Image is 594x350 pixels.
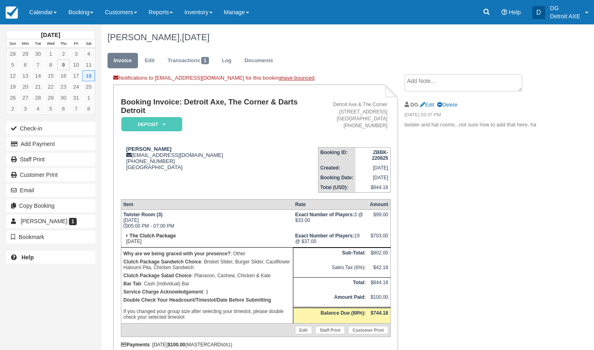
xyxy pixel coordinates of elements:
a: Documents [238,53,279,69]
a: 30 [57,92,70,103]
strong: Exact Number of Players [295,233,354,239]
a: 17 [70,70,82,81]
span: [DATE] [182,32,209,42]
td: $42.18 [368,263,390,277]
strong: DG [411,102,418,108]
a: 8 [44,59,57,70]
a: have bounced [281,75,314,81]
a: 7 [70,103,82,114]
button: Add Payment [6,137,95,150]
a: 29 [19,48,32,59]
th: Total (USD): [318,183,355,193]
a: 7 [32,59,44,70]
div: $99.00 [370,212,388,224]
strong: $100.00 [168,342,185,348]
a: 13 [19,70,32,81]
a: Delete [437,102,457,108]
th: Booking Date: [318,173,355,183]
a: 9 [57,59,70,70]
span: 1 [69,218,77,225]
a: 21 [32,81,44,92]
a: 18 [82,70,95,81]
p: : Brisket Slider, Burger Slider, Cauliflower Haloumi Pita, Chicken Sandwich [123,258,291,272]
td: $802.00 [368,248,390,263]
a: 14 [32,70,44,81]
a: 22 [44,81,57,92]
th: Tue [32,39,44,48]
a: 16 [57,70,70,81]
a: 4 [82,48,95,59]
th: Balance Due (88%): [293,308,368,324]
td: [DATE] [355,173,390,183]
div: Notifications to [EMAIL_ADDRESS][DOMAIN_NAME] for this booking . [113,74,398,85]
a: 6 [19,59,32,70]
b: Double Check Your Headcount/Timeslot/Date Before Submitting [123,297,271,303]
th: Item [121,199,293,209]
a: 28 [6,48,19,59]
span: [PERSON_NAME] [21,218,67,224]
th: Fri [70,39,82,48]
a: 10 [70,59,82,70]
div: $703.00 [370,233,388,245]
img: checkfront-main-nav-mini-logo.png [6,7,18,19]
strong: Service Charge Acknowledgement [123,289,203,295]
a: 1 [82,92,95,103]
a: 19 [6,81,19,92]
a: Invoice [108,53,138,69]
a: Customer Print [348,326,388,334]
button: Copy Booking [6,199,95,212]
strong: [DATE] [41,32,60,38]
td: [DATE] 05:00 PM - 07:00 PM [121,209,293,231]
strong: Clutch Package Salad Choice [123,273,192,278]
a: 3 [19,103,32,114]
a: Help [6,251,95,264]
a: 6 [57,103,70,114]
a: 2 [57,48,70,59]
a: 1 [44,48,57,59]
a: Staff Print [6,153,95,166]
p: Detroit AXE [550,12,580,20]
p: : Other [123,250,291,258]
strong: Twister Room (3) [123,212,162,217]
h1: Booking Invoice: Detroit Axe, The Corner & Darts Detroit [121,98,318,115]
th: Sat [82,39,95,48]
a: Customer Print [6,168,95,181]
div: D [532,6,545,19]
a: 5 [6,59,19,70]
a: 23 [57,81,70,92]
a: Edit [420,102,434,108]
a: [PERSON_NAME] 1 [6,215,95,228]
div: [EMAIL_ADDRESS][DOMAIN_NAME] [PHONE_NUMBER] [GEOGRAPHIC_DATA] [121,146,318,170]
td: $844.18 [355,183,390,193]
p: DG [550,4,580,12]
strong: Clutch Package Sandwich Choice [123,259,201,265]
strong: Bar Tab [123,281,141,287]
em: [DATE] 03:37 PM [405,111,541,120]
strong: ZBBK-220825 [372,150,388,161]
b: Help [22,254,34,261]
a: 20 [19,81,32,92]
td: 19 @ $37.00 [293,231,368,248]
a: 4 [32,103,44,114]
strong: The Clutch Package [129,233,176,239]
a: 29 [44,92,57,103]
div: : [DATE] (MASTERCARD ) [121,342,391,348]
a: 5 [44,103,57,114]
th: Amount Paid: [293,292,368,308]
a: 31 [70,92,82,103]
a: Edit [139,53,161,69]
td: 3 @ $33.00 [293,209,368,231]
a: 2 [6,103,19,114]
th: Mon [19,39,32,48]
strong: $744.18 [370,310,388,316]
th: Total: [293,278,368,292]
td: [DATE] [355,163,390,173]
em: Deposit [121,117,182,131]
td: $100.00 [368,292,390,308]
th: Thu [57,39,70,48]
td: Sales Tax (6%): [293,263,368,277]
strong: Payments [121,342,150,348]
td: $844.18 [368,278,390,292]
p: : 1 [123,288,291,296]
h1: [PERSON_NAME], [108,33,541,42]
